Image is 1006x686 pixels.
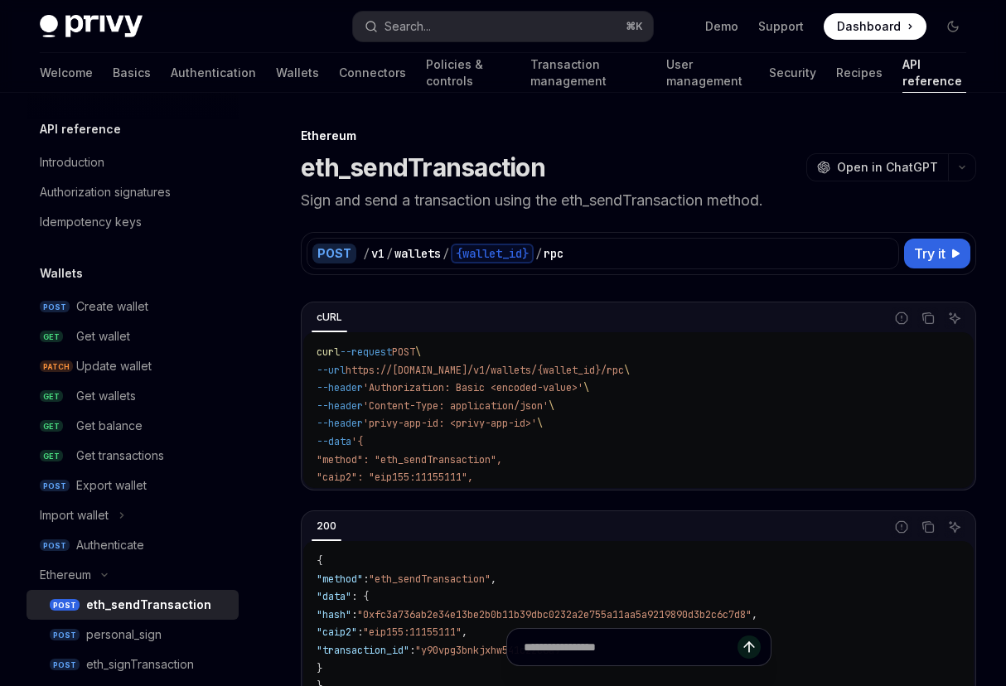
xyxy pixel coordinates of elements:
span: POST [40,480,70,492]
button: Report incorrect code [891,307,912,329]
div: Update wallet [76,356,152,376]
button: Ask AI [944,516,965,538]
button: Copy the contents from the code block [917,516,939,538]
span: POST [50,659,80,671]
a: POSTeth_sendTransaction [27,590,239,620]
h5: API reference [40,119,121,139]
div: 200 [312,516,341,536]
a: Introduction [27,147,239,177]
span: GET [40,331,63,343]
div: Get wallet [76,326,130,346]
span: : [351,608,357,621]
span: \ [624,364,630,377]
span: \ [537,417,543,430]
button: Toggle Import wallet section [27,500,239,530]
button: Copy the contents from the code block [917,307,939,329]
a: Wallets [276,53,319,93]
span: --header [317,399,363,413]
span: "eth_sendTransaction" [369,572,491,586]
input: Ask a question... [524,629,738,665]
a: Dashboard [824,13,926,40]
p: Sign and send a transaction using the eth_sendTransaction method. [301,189,976,212]
div: / [386,245,393,262]
div: personal_sign [86,625,162,645]
a: GETGet balance [27,411,239,441]
a: POSTCreate wallet [27,292,239,321]
div: Get balance [76,416,143,436]
span: { [317,554,322,568]
span: 'Content-Type: application/json' [363,399,549,413]
span: https://[DOMAIN_NAME]/v1/wallets/{wallet_id}/rpc [346,364,624,377]
div: / [535,245,542,262]
span: : { [351,590,369,603]
span: GET [40,420,63,432]
a: Authorization signatures [27,177,239,207]
span: \ [415,345,421,359]
button: Toggle dark mode [940,13,966,40]
a: GETGet wallets [27,381,239,411]
div: Get wallets [76,386,136,406]
div: Introduction [40,152,104,172]
a: Welcome [40,53,93,93]
span: POST [50,599,80,611]
div: Idempotency keys [40,212,142,232]
div: {wallet_id} [451,244,534,263]
div: Import wallet [40,505,109,525]
span: --request [340,345,392,359]
div: Search... [385,17,431,36]
div: Export wallet [76,476,147,495]
h1: eth_sendTransaction [301,152,545,182]
span: POST [40,539,70,552]
button: Send message [738,635,761,659]
span: --header [317,381,363,394]
span: POST [392,345,415,359]
a: Authentication [171,53,256,93]
a: PATCHUpdate wallet [27,351,239,381]
button: Open search [353,12,653,41]
span: GET [40,390,63,403]
a: API reference [902,53,966,93]
img: dark logo [40,15,143,38]
a: Connectors [339,53,406,93]
div: POST [312,244,356,263]
span: \ [549,399,554,413]
span: curl [317,345,340,359]
span: 'Authorization: Basic <encoded-value>' [363,381,583,394]
div: Authenticate [76,535,144,555]
span: "method" [317,572,363,586]
h5: Wallets [40,263,83,283]
div: Authorization signatures [40,182,171,202]
span: "data" [317,590,351,603]
a: POSTeth_signTransaction [27,650,239,679]
div: eth_signTransaction [86,655,194,674]
a: Idempotency keys [27,207,239,237]
span: "method": "eth_sendTransaction", [317,453,502,466]
div: rpc [544,245,563,262]
span: "0xfc3a736ab2e34e13be2b0b11b39dbc0232a2e755a11aa5a9219890d3b2c6c7d8" [357,608,752,621]
span: Try it [914,244,946,263]
span: GET [40,450,63,462]
a: POSTExport wallet [27,471,239,500]
a: User management [666,53,749,93]
div: Ethereum [301,128,976,144]
span: : [363,572,369,586]
div: / [443,245,449,262]
a: Basics [113,53,151,93]
span: "caip2": "eip155:11155111", [317,471,473,484]
span: --header [317,417,363,430]
a: Demo [705,18,738,35]
button: Try it [904,239,970,268]
div: v1 [371,245,385,262]
div: Get transactions [76,446,164,466]
span: \ [583,381,589,394]
span: ⌘ K [626,20,643,33]
div: Ethereum [40,565,91,585]
button: Ask AI [944,307,965,329]
a: GETGet transactions [27,441,239,471]
div: eth_sendTransaction [86,595,211,615]
div: Create wallet [76,297,148,316]
a: Transaction management [530,53,647,93]
span: "hash" [317,608,351,621]
div: / [363,245,370,262]
div: cURL [312,307,347,327]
